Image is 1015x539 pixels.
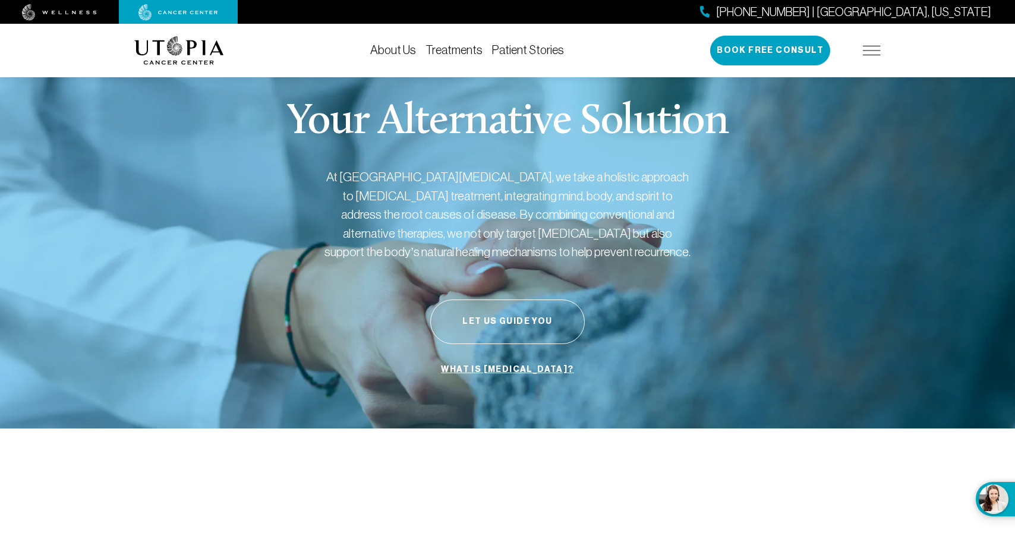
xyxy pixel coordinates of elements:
button: Let Us Guide You [430,300,585,344]
span: [PHONE_NUMBER] | [GEOGRAPHIC_DATA], [US_STATE] [716,4,991,21]
button: Book Free Consult [710,36,830,65]
p: Your Alternative Solution [286,101,728,144]
a: [PHONE_NUMBER] | [GEOGRAPHIC_DATA], [US_STATE] [700,4,991,21]
img: icon-hamburger [863,46,881,55]
p: At [GEOGRAPHIC_DATA][MEDICAL_DATA], we take a holistic approach to [MEDICAL_DATA] treatment, inte... [323,168,692,261]
a: Treatments [425,43,483,56]
a: Patient Stories [492,43,564,56]
img: wellness [22,4,97,21]
img: logo [134,36,224,65]
a: What is [MEDICAL_DATA]? [438,358,576,381]
a: About Us [370,43,416,56]
img: cancer center [138,4,218,21]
